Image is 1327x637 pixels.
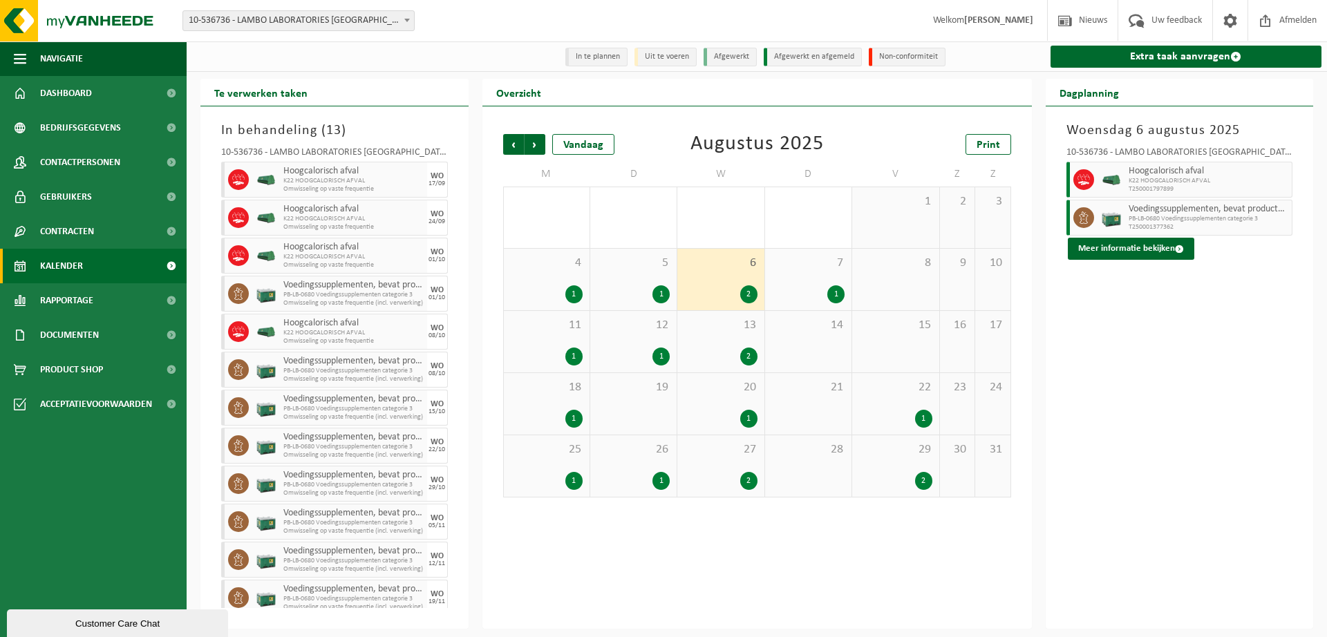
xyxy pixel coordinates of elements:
span: 16 [947,318,968,333]
div: WO [431,514,444,522]
span: Voedingssupplementen, bevat producten van dierlijke oorsprong, categorie 3 [283,546,424,557]
span: Omwisseling op vaste frequentie (incl. verwerking) [283,299,424,307]
h3: In behandeling ( ) [221,120,448,141]
div: 1 [915,410,932,428]
span: Bedrijfsgegevens [40,111,121,145]
span: PB-LB-0680 Voedingssupplementen categorie 3 [283,519,424,527]
span: Dashboard [40,76,92,111]
span: 21 [772,380,845,395]
td: Z [975,162,1010,187]
div: 19/11 [429,598,445,605]
img: PB-LB-0680-HPE-GN-01 [256,397,276,418]
span: 31 [982,442,1003,457]
div: 1 [565,348,583,365]
img: PB-LB-0680-HPE-GN-01 [1101,207,1122,228]
span: 27 [684,442,757,457]
img: HK-XK-22-GN-00 [256,213,276,223]
div: WO [431,590,444,598]
div: 17/09 [429,180,445,187]
span: Omwisseling op vaste frequentie [283,223,424,231]
span: Rapportage [40,283,93,318]
img: PB-LB-0680-HPE-GN-01 [256,435,276,456]
div: 08/10 [429,332,445,339]
button: Meer informatie bekijken [1068,238,1194,260]
span: 4 [511,256,583,271]
img: HK-XK-22-GN-00 [256,327,276,337]
div: Augustus 2025 [690,134,824,155]
span: Hoogcalorisch afval [283,242,424,253]
div: WO [431,172,444,180]
span: 10 [982,256,1003,271]
span: PB-LB-0680 Voedingssupplementen categorie 3 [283,481,424,489]
span: Omwisseling op vaste frequentie (incl. verwerking) [283,527,424,535]
span: 12 [597,318,670,333]
span: 10-536736 - LAMBO LABORATORIES NV - WIJNEGEM [182,10,415,31]
span: 29 [859,442,932,457]
span: Voedingssupplementen, bevat producten van dierlijke oorsprong, categorie 3 [283,470,424,481]
div: 10-536736 - LAMBO LABORATORIES [GEOGRAPHIC_DATA] - [GEOGRAPHIC_DATA] [221,148,448,162]
td: W [677,162,764,187]
span: 19 [597,380,670,395]
div: WO [431,324,444,332]
div: WO [431,438,444,446]
div: WO [431,400,444,408]
span: Vorige [503,134,524,155]
span: 5 [597,256,670,271]
span: 8 [859,256,932,271]
div: 15/10 [429,408,445,415]
span: K22 HOOGCALORISCH AFVAL [283,215,424,223]
span: Voedingssupplementen, bevat producten van dierlijke oorsprong, categorie 3 [283,584,424,595]
span: 20 [684,380,757,395]
div: 1 [652,348,670,365]
td: M [503,162,590,187]
div: 1 [740,410,757,428]
div: 01/10 [429,256,445,263]
img: PB-LB-0680-HPE-GN-01 [256,549,276,570]
span: Omwisseling op vaste frequentie [283,261,424,269]
h2: Te verwerken taken [200,79,321,106]
span: Omwisseling op vaste frequentie [283,337,424,345]
span: PB-LB-0680 Voedingssupplementen categorie 3 [283,405,424,413]
div: 05/11 [429,522,445,529]
img: HK-XK-22-GN-00 [1101,175,1122,185]
span: 7 [772,256,845,271]
h2: Dagplanning [1046,79,1133,106]
span: Kalender [40,249,83,283]
span: PB-LB-0680 Voedingssupplementen categorie 3 [283,443,424,451]
td: Z [940,162,975,187]
span: Navigatie [40,41,83,76]
li: Uit te voeren [634,48,697,66]
span: 3 [982,194,1003,209]
div: 2 [915,472,932,490]
img: PB-LB-0680-HPE-GN-01 [256,283,276,304]
span: K22 HOOGCALORISCH AFVAL [283,177,424,185]
span: Omwisseling op vaste frequentie (incl. verwerking) [283,565,424,573]
div: 12/11 [429,560,445,567]
div: 24/09 [429,218,445,225]
span: Voedingssupplementen, bevat producten van dierlijke oorsprong, categorie 3 [1129,204,1289,215]
td: D [765,162,852,187]
span: 28 [772,442,845,457]
span: Hoogcalorisch afval [1129,166,1289,177]
li: Non-conformiteit [869,48,945,66]
img: HK-XK-22-GN-00 [256,175,276,185]
span: 24 [982,380,1003,395]
div: 2 [740,285,757,303]
span: 13 [326,124,341,137]
h3: Woensdag 6 augustus 2025 [1066,120,1293,141]
li: In te plannen [565,48,628,66]
li: Afgewerkt [704,48,757,66]
img: HK-XK-22-GN-00 [256,251,276,261]
span: 1 [859,194,932,209]
span: 25 [511,442,583,457]
span: 14 [772,318,845,333]
span: 30 [947,442,968,457]
span: Voedingssupplementen, bevat producten van dierlijke oorsprong, categorie 3 [283,508,424,519]
span: 18 [511,380,583,395]
div: 1 [652,285,670,303]
span: K22 HOOGCALORISCH AFVAL [283,253,424,261]
span: Voedingssupplementen, bevat producten van dierlijke oorsprong, categorie 3 [283,432,424,443]
span: Contactpersonen [40,145,120,180]
span: Omwisseling op vaste frequentie (incl. verwerking) [283,489,424,497]
span: K22 HOOGCALORISCH AFVAL [1129,177,1289,185]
